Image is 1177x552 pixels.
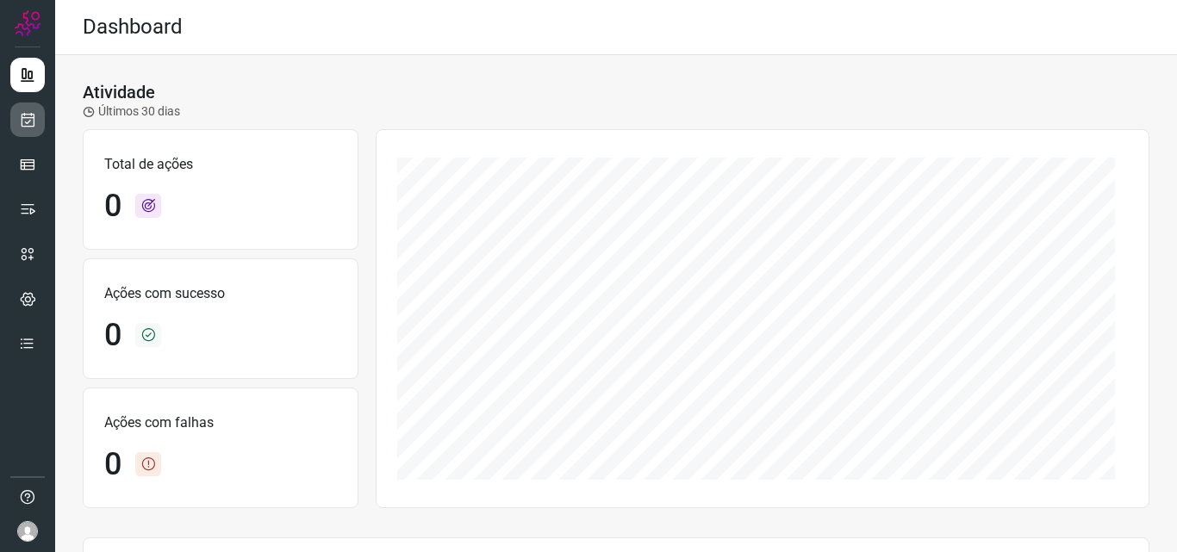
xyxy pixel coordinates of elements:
p: Ações com sucesso [104,283,337,304]
h2: Dashboard [83,15,183,40]
h1: 0 [104,188,121,225]
p: Total de ações [104,154,337,175]
img: avatar-user-boy.jpg [17,521,38,542]
h3: Atividade [83,82,155,102]
h1: 0 [104,446,121,483]
p: Ações com falhas [104,412,337,433]
p: Últimos 30 dias [83,102,180,121]
img: Logo [15,10,40,36]
h1: 0 [104,317,121,354]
